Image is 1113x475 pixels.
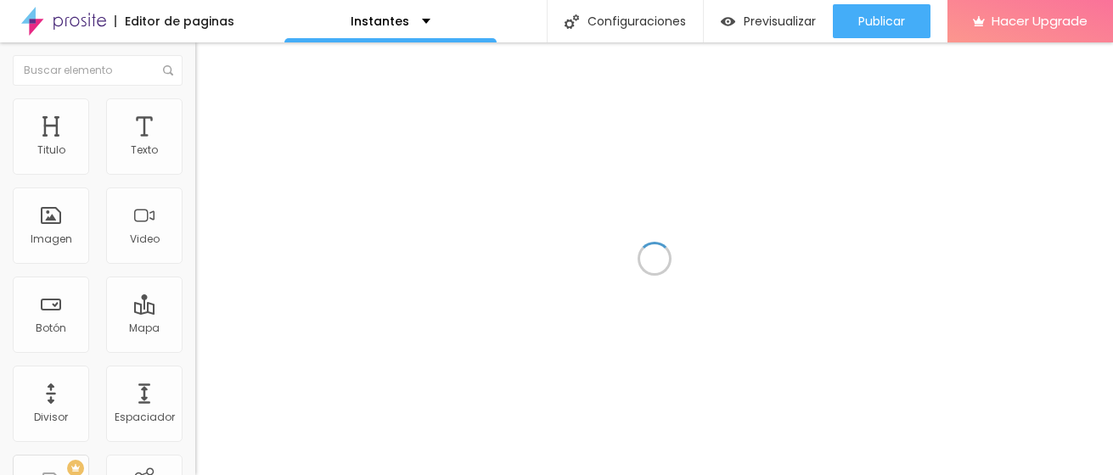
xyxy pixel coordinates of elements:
div: Texto [131,144,158,156]
span: Hacer Upgrade [992,14,1088,28]
input: Buscar elemento [13,55,183,86]
div: Video [130,233,160,245]
div: Botón [36,322,66,334]
div: Divisor [34,411,68,423]
span: Publicar [858,14,905,28]
div: Editor de paginas [115,15,234,27]
div: Mapa [129,322,160,334]
div: Titulo [37,144,65,156]
button: Previsualizar [704,4,833,38]
img: Icone [565,14,579,29]
img: Icone [163,65,173,75]
div: Espaciador [115,411,175,423]
p: Instantes [351,15,409,27]
img: view-1.svg [721,14,735,29]
span: Previsualizar [744,14,816,28]
div: Imagen [31,233,72,245]
button: Publicar [833,4,930,38]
